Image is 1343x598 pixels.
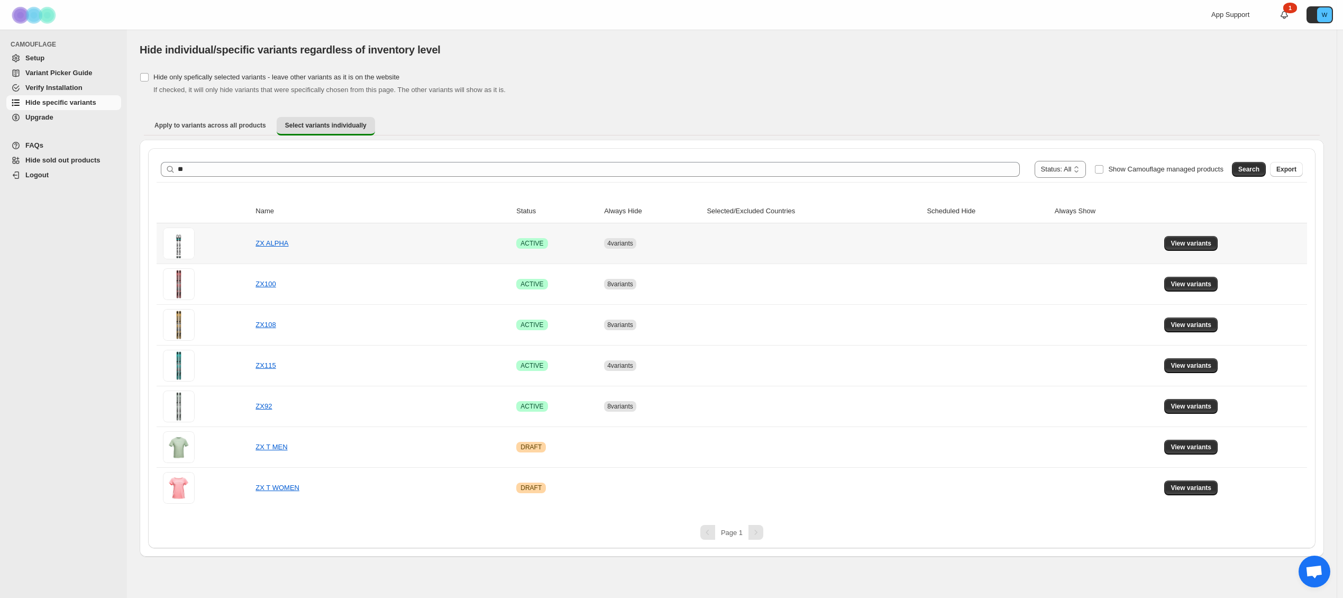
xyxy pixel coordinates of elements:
span: CAMOUFLAGE [11,40,122,49]
span: FAQs [25,141,43,149]
a: ZX100 [255,280,276,288]
img: ZX ALPHA [165,228,193,259]
span: Setup [25,54,44,62]
th: Always Show [1052,200,1162,223]
a: Upgrade [6,110,121,125]
span: Avatar with initials W [1317,7,1332,22]
button: View variants [1164,440,1218,455]
a: ZX ALPHA [255,239,288,247]
th: Status [513,200,601,223]
th: Scheduled Hide [924,200,1051,223]
span: 8 variants [607,280,633,288]
button: Select variants individually [277,117,375,135]
a: ZX T MEN [255,443,287,451]
img: ZX100 [165,268,193,300]
span: If checked, it will only hide variants that were specifically chosen from this page. The other va... [153,86,506,94]
span: Hide individual/specific variants regardless of inventory level [140,44,441,56]
img: ZX115 [165,350,193,382]
button: Apply to variants across all products [146,117,275,134]
a: Hide sold out products [6,153,121,168]
a: FAQs [6,138,121,153]
a: ZX92 [255,402,272,410]
button: View variants [1164,318,1218,332]
a: Variant Picker Guide [6,66,121,80]
img: ZX108 [165,309,193,341]
span: View variants [1171,484,1211,492]
span: 8 variants [607,403,633,410]
span: ACTIVE [520,402,543,411]
span: Apply to variants across all products [154,121,266,130]
span: View variants [1171,280,1211,288]
span: ACTIVE [520,321,543,329]
span: ACTIVE [520,239,543,248]
th: Name [252,200,513,223]
button: Export [1270,162,1303,177]
span: Show Camouflage managed products [1108,165,1223,173]
button: Search [1232,162,1266,177]
button: View variants [1164,481,1218,495]
div: Open chat [1299,556,1330,587]
span: Variant Picker Guide [25,69,92,77]
span: View variants [1171,321,1211,329]
span: 8 variants [607,321,633,329]
span: Verify Installation [25,84,83,92]
span: Search [1238,165,1259,174]
span: DRAFT [520,484,542,492]
span: ACTIVE [520,280,543,288]
img: ZX T MEN [165,431,193,463]
span: Hide sold out products [25,156,101,164]
button: View variants [1164,236,1218,251]
span: View variants [1171,402,1211,411]
span: App Support [1211,11,1249,19]
button: Avatar with initials W [1307,6,1333,23]
span: 4 variants [607,240,633,247]
text: W [1322,12,1328,18]
span: Export [1276,165,1296,174]
span: DRAFT [520,443,542,451]
a: Hide specific variants [6,95,121,110]
button: View variants [1164,399,1218,414]
a: ZX T WOMEN [255,484,299,492]
a: Setup [6,51,121,66]
th: Always Hide [601,200,704,223]
img: ZX T WOMEN [165,472,193,504]
span: View variants [1171,443,1211,451]
img: ZX92 [165,391,193,422]
img: Camouflage [8,1,61,30]
nav: Pagination [157,525,1307,540]
a: ZX115 [255,361,276,369]
span: 4 variants [607,362,633,369]
span: Hide specific variants [25,98,96,106]
span: Hide only spefically selected variants - leave other variants as it is on the website [153,73,399,81]
a: ZX108 [255,321,276,329]
th: Selected/Excluded Countries [704,200,924,223]
span: Select variants individually [285,121,367,130]
div: 1 [1283,3,1297,13]
span: Page 1 [721,529,743,537]
a: 1 [1279,10,1290,20]
a: Verify Installation [6,80,121,95]
span: View variants [1171,361,1211,370]
span: Upgrade [25,113,53,121]
a: Logout [6,168,121,183]
span: Logout [25,171,49,179]
button: View variants [1164,277,1218,292]
div: Select variants individually [140,140,1324,557]
button: View variants [1164,358,1218,373]
span: ACTIVE [520,361,543,370]
span: View variants [1171,239,1211,248]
